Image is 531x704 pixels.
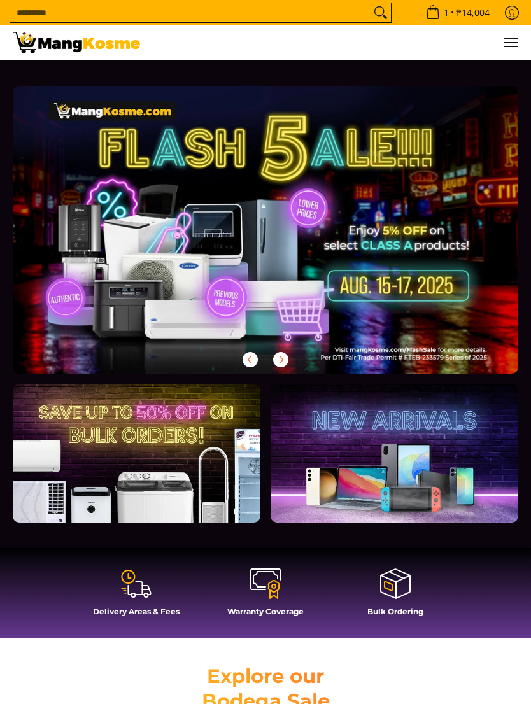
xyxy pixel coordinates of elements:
[153,25,518,60] nav: Main Menu
[153,25,518,60] ul: Customer Navigation
[267,346,295,374] button: Next
[442,8,451,17] span: 1
[337,607,454,616] h4: Bulk Ordering
[454,8,492,17] span: ₱14,004
[207,607,324,616] h4: Warranty Coverage
[371,3,391,22] button: Search
[422,6,493,20] span: •
[78,567,195,626] a: Delivery Areas & Fees
[337,567,454,626] a: Bulk Ordering
[503,25,518,60] button: Menu
[207,567,324,626] a: Warranty Coverage
[78,607,195,616] h4: Delivery Areas & Fees
[13,32,140,53] img: Mang Kosme: Your Home Appliances Warehouse Sale Partner!
[236,346,264,374] button: Previous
